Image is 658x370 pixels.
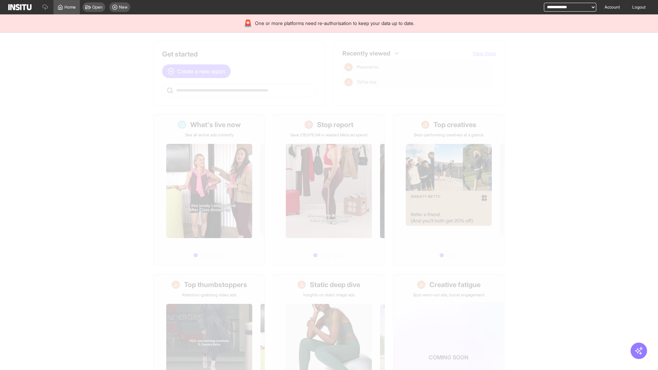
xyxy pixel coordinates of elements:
img: Logo [8,4,32,10]
div: 🚨 [244,18,252,28]
span: One or more platforms need re-authorisation to keep your data up to date. [255,20,414,27]
span: Home [64,4,76,10]
span: New [119,4,127,10]
span: Open [92,4,102,10]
